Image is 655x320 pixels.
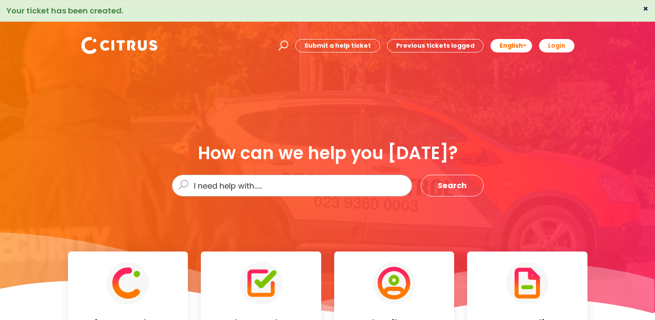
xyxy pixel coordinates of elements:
[387,39,484,52] a: Previous tickets logged
[643,5,649,13] button: ×
[421,175,484,196] button: Search
[172,175,412,196] input: I need help with......
[172,144,484,163] div: How can we help you [DATE]?
[500,41,523,50] span: English
[438,179,467,193] span: Search
[539,39,574,52] a: Login
[548,41,565,50] b: Login
[295,39,380,52] a: Submit a help ticket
